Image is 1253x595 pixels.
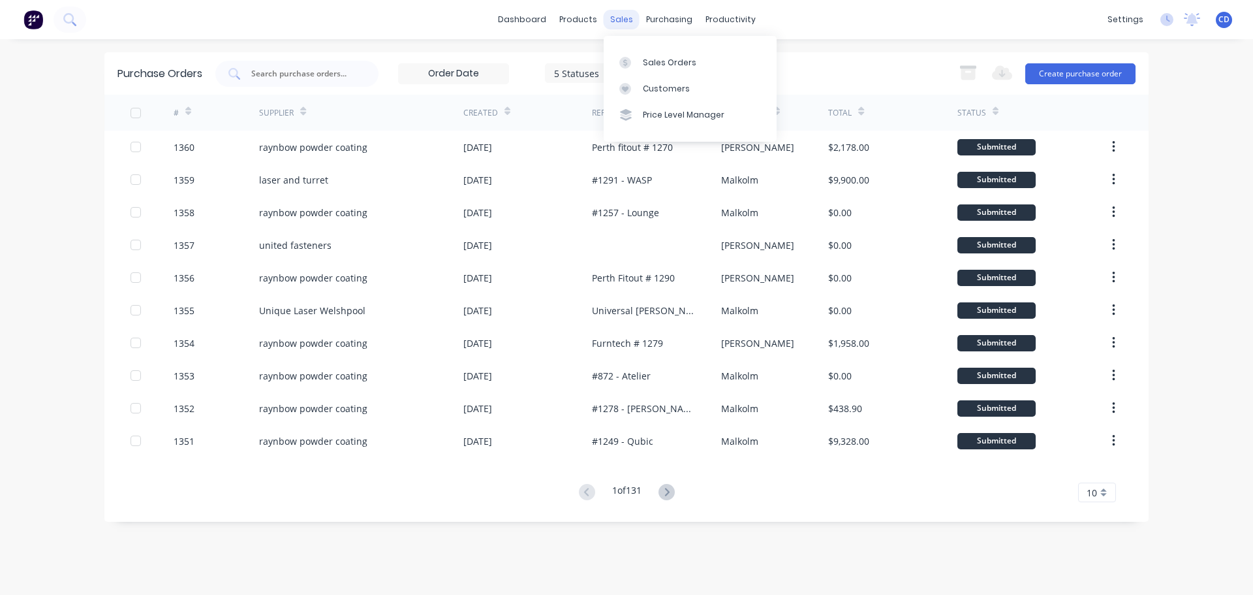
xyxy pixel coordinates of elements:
[259,206,367,219] div: raynbow powder coating
[463,402,492,415] div: [DATE]
[640,10,699,29] div: purchasing
[957,368,1036,384] div: Submitted
[721,402,758,415] div: Malkolm
[957,107,986,119] div: Status
[699,10,762,29] div: productivity
[174,336,194,350] div: 1354
[828,107,852,119] div: Total
[259,304,365,317] div: Unique Laser Welshpool
[828,369,852,383] div: $0.00
[592,173,652,187] div: #1291 - WASP
[1087,486,1097,500] span: 10
[828,173,869,187] div: $9,900.00
[721,173,758,187] div: Malkolm
[828,206,852,219] div: $0.00
[174,140,194,154] div: 1360
[553,10,604,29] div: products
[259,140,367,154] div: raynbow powder coating
[721,369,758,383] div: Malkolm
[721,434,758,448] div: Malkolm
[828,336,869,350] div: $1,958.00
[463,238,492,252] div: [DATE]
[174,107,179,119] div: #
[828,271,852,285] div: $0.00
[259,107,294,119] div: Supplier
[592,369,651,383] div: #872 - Atelier
[828,238,852,252] div: $0.00
[721,304,758,317] div: Malkolm
[259,271,367,285] div: raynbow powder coating
[592,336,663,350] div: Furntech # 1279
[259,369,367,383] div: raynbow powder coating
[592,402,694,415] div: #1278 - [PERSON_NAME].
[957,302,1036,319] div: Submitted
[259,434,367,448] div: raynbow powder coating
[957,433,1036,449] div: Submitted
[643,83,690,95] div: Customers
[592,107,634,119] div: Reference
[721,271,794,285] div: [PERSON_NAME]
[592,304,694,317] div: Universal [PERSON_NAME]-[US_STATE] Liquor-Frontline
[259,238,332,252] div: united fasteners
[592,140,673,154] div: Perth fitout # 1270
[174,206,194,219] div: 1358
[463,107,498,119] div: Created
[23,10,43,29] img: Factory
[828,434,869,448] div: $9,328.00
[1218,14,1230,25] span: CD
[463,304,492,317] div: [DATE]
[957,400,1036,417] div: Submitted
[259,173,328,187] div: laser and turret
[1025,63,1136,84] button: Create purchase order
[174,173,194,187] div: 1359
[957,139,1036,155] div: Submitted
[174,434,194,448] div: 1351
[721,140,794,154] div: [PERSON_NAME]
[174,402,194,415] div: 1352
[592,206,659,219] div: #1257 - Lounge
[643,109,724,121] div: Price Level Manager
[612,483,642,502] div: 1 of 131
[463,173,492,187] div: [DATE]
[957,335,1036,351] div: Submitted
[1101,10,1150,29] div: settings
[174,238,194,252] div: 1357
[604,102,777,128] a: Price Level Manager
[643,57,696,69] div: Sales Orders
[592,434,653,448] div: #1249 - Qubic
[604,76,777,102] a: Customers
[828,140,869,154] div: $2,178.00
[721,336,794,350] div: [PERSON_NAME]
[957,172,1036,188] div: Submitted
[463,206,492,219] div: [DATE]
[604,49,777,75] a: Sales Orders
[259,402,367,415] div: raynbow powder coating
[463,271,492,285] div: [DATE]
[592,271,675,285] div: Perth Fitout # 1290
[250,67,358,80] input: Search purchase orders...
[463,336,492,350] div: [DATE]
[463,369,492,383] div: [DATE]
[957,204,1036,221] div: Submitted
[463,140,492,154] div: [DATE]
[117,66,202,82] div: Purchase Orders
[463,434,492,448] div: [DATE]
[174,369,194,383] div: 1353
[604,10,640,29] div: sales
[174,271,194,285] div: 1356
[828,402,862,415] div: $438.90
[259,336,367,350] div: raynbow powder coating
[828,304,852,317] div: $0.00
[554,66,647,80] div: 5 Statuses
[957,237,1036,253] div: Submitted
[721,238,794,252] div: [PERSON_NAME]
[174,304,194,317] div: 1355
[957,270,1036,286] div: Submitted
[399,64,508,84] input: Order Date
[491,10,553,29] a: dashboard
[721,206,758,219] div: Malkolm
